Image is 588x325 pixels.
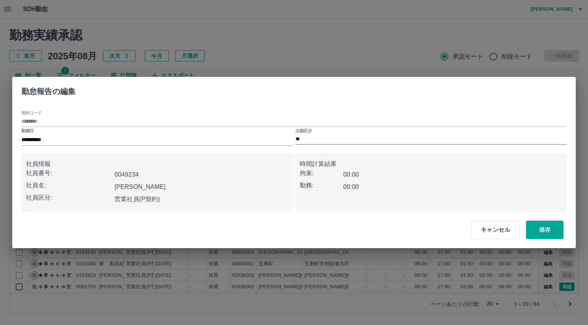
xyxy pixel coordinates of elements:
[21,110,42,116] label: 契約コード
[526,221,563,239] button: 保存
[296,128,312,133] label: 出勤区分
[300,169,343,178] p: 拘束:
[12,77,85,103] h2: 勤怠報告の編集
[26,193,111,202] p: 社員区分:
[21,128,34,133] label: 勤務日
[114,184,166,190] b: [PERSON_NAME]
[26,181,111,190] p: 社員名:
[114,196,160,202] b: 営業社員(P契約)
[26,169,111,178] p: 社員番号:
[343,171,359,178] b: 00:00
[114,171,139,178] b: 0049234
[26,159,289,169] p: 社員情報
[343,184,359,190] b: 00:00
[471,221,520,239] button: キャンセル
[300,181,343,190] p: 勤務:
[300,159,562,169] p: 時間計算結果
